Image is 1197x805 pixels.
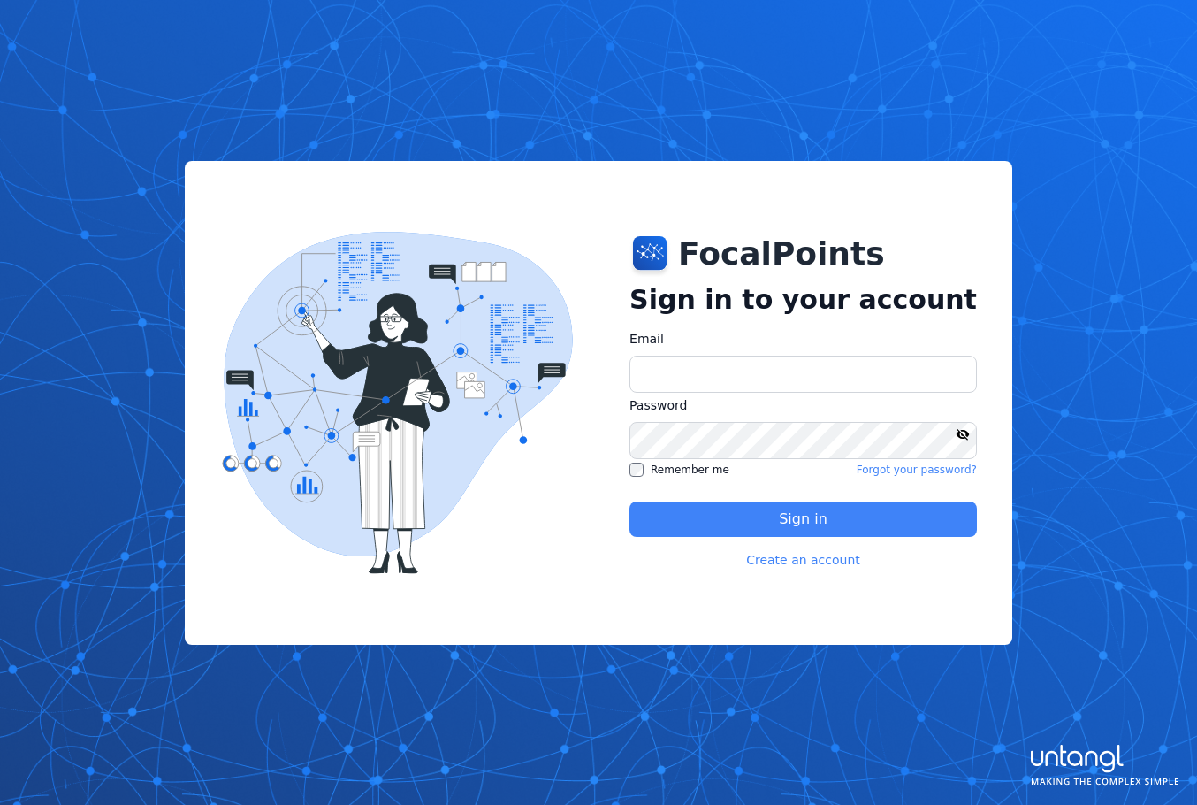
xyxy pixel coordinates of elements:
[746,551,860,569] a: Create an account
[678,236,885,272] h1: FocalPoints
[629,502,977,537] button: Sign in
[629,463,644,477] input: Remember me
[629,396,977,415] label: Password
[629,330,977,349] label: Email
[629,463,729,477] label: Remember me
[857,463,977,477] a: Forgot your password?
[629,284,977,316] h2: Sign in to your account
